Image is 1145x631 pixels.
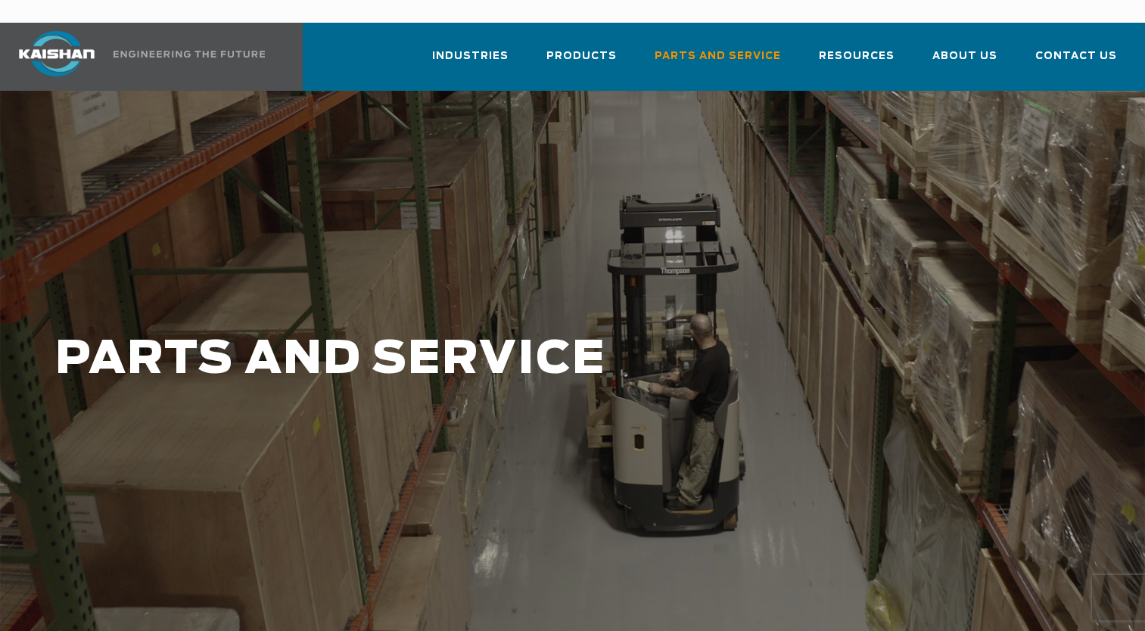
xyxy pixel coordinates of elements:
[932,36,997,88] a: About Us
[1035,36,1117,88] a: Contact Us
[655,48,781,65] span: Parts and Service
[432,36,509,88] a: Industries
[55,334,915,385] h1: PARTS AND SERVICE
[1035,48,1117,65] span: Contact Us
[546,36,617,88] a: Products
[932,48,997,65] span: About Us
[819,48,895,65] span: Resources
[655,36,781,88] a: Parts and Service
[114,51,265,58] img: Engineering the future
[432,48,509,65] span: Industries
[819,36,895,88] a: Resources
[546,48,617,65] span: Products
